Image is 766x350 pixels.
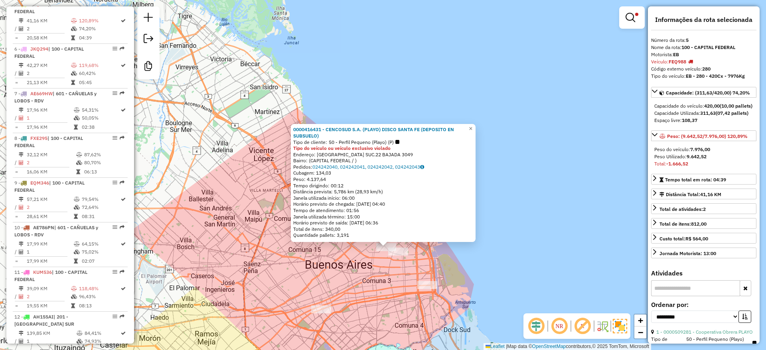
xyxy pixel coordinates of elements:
[651,233,756,244] a: Custo total:R$ 564,00
[704,103,720,109] strong: 420,00
[79,17,120,25] td: 120,89%
[659,220,707,228] div: Total de itens:
[19,152,24,157] i: Distância Total
[74,125,78,130] i: Tempo total em rota
[81,114,120,122] td: 50,05%
[14,180,85,193] span: 9 -
[30,90,53,96] span: AE669HW
[686,73,745,79] strong: EB - 280 - 420Cx - 7976Kg
[293,214,473,220] div: Janela utilizada término: 15:00
[14,269,87,282] span: 11 -
[685,236,708,242] strong: R$ 564,00
[14,224,98,238] span: 10 -
[638,327,643,337] span: −
[651,203,756,214] a: Total de atividades:2
[71,18,77,23] i: % de utilização do peso
[469,125,472,132] span: ×
[14,34,18,42] td: =
[121,18,126,23] i: Rota otimizada
[14,135,83,148] span: | 100 - CAPITAL FEDERAL
[81,106,120,114] td: 54,31%
[121,286,126,291] i: Rota otimizada
[651,336,756,350] div: Tipo de cliente:
[329,139,399,146] span: 50 - Perfil Pequeno (Playo) (P)
[26,240,73,248] td: 17,99 KM
[19,205,24,210] i: Total de Atividades
[688,59,693,64] i: Tipo do veículo ou veículo exclusivo violado
[76,152,82,157] i: % de utilização do peso
[120,91,124,96] em: Rota exportada
[33,269,52,275] span: KUM536
[293,176,473,183] div: Peso: 4.137,64
[651,87,756,98] a: Capacidade: (311,63/420,00) 74,20%
[738,311,751,323] button: Ordem crescente
[26,151,76,159] td: 32,12 KM
[667,133,748,139] span: Peso: (9.642,52/7.976,00) 120,89%
[293,226,473,232] div: Total de itens: 340,00
[651,143,756,171] div: Peso: (9.642,52/7.976,00) 120,89%
[573,317,592,336] span: Exibir rótulo
[312,164,424,170] a: 024242040, 024242041, 024242042, 024242043
[26,34,71,42] td: 20,58 KM
[634,315,646,326] a: Zoom in
[79,79,120,87] td: 05:45
[720,103,752,109] strong: (10,00 pallets)
[293,164,473,170] div: Pedidos:
[26,25,71,33] td: 2
[120,180,124,185] em: Rota exportada
[19,26,24,31] i: Total de Atividades
[293,183,473,189] div: Tempo dirigindo: 00:12
[527,317,546,336] span: Ocultar deslocamento
[71,303,75,308] i: Tempo total em rota
[79,302,120,310] td: 08:13
[26,302,71,310] td: 19,55 KM
[14,257,18,265] td: =
[654,153,753,160] div: Peso Utilizado:
[71,63,77,68] i: % de utilização do peso
[120,314,124,319] em: Rota exportada
[14,302,18,310] td: =
[14,114,18,122] td: /
[74,205,80,210] i: % de utilização da cubagem
[293,126,454,139] strong: 0000416431 - CENCOSUD S.A. (PLAYO) DISCO SANTA FE (DEPOSITO EN SUBSUELO)
[635,13,638,16] span: Filtro Ativo
[120,225,124,230] em: Rota exportada
[113,180,117,185] em: Opções
[673,51,679,57] strong: EB
[79,61,120,69] td: 119,68%
[19,339,24,344] i: Total de Atividades
[293,139,473,146] div: Tipo de cliente:
[77,339,83,344] i: % de utilização da cubagem
[84,337,120,345] td: 74,93%
[33,314,53,320] span: AH155AI
[690,146,710,152] strong: 7.976,00
[121,242,126,246] i: Rota otimizada
[651,218,756,229] a: Total de itens:812,00
[74,259,78,263] i: Tempo total em rota
[19,294,24,299] i: Total de Atividades
[74,214,78,219] i: Tempo total em rota
[293,220,473,226] div: Horário previsto de saída: [DATE] 06:36
[682,117,697,123] strong: 108,37
[14,293,18,301] td: /
[420,165,424,169] i: Observações
[26,329,76,337] td: 139,85 KM
[26,337,76,345] td: 1
[506,344,507,349] span: |
[669,59,686,65] strong: FEQ988
[26,69,71,77] td: 2
[293,195,473,201] div: Janela utilizada início: 06:00
[84,168,124,176] td: 06:13
[76,169,80,174] i: Tempo total em rota
[651,58,756,65] div: Veículo:
[656,329,753,335] a: 1 - 0000509281 - Cooperativa Obrera PLAYO
[121,197,126,202] i: Rota otimizada
[81,240,120,248] td: 64,15%
[14,69,18,77] td: /
[26,285,71,293] td: 39,09 KM
[19,286,24,291] i: Distância Total
[651,37,756,44] div: Número da rota:
[19,250,24,254] i: Total de Atividades
[74,197,80,202] i: % de utilização do peso
[634,326,646,338] a: Zoom out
